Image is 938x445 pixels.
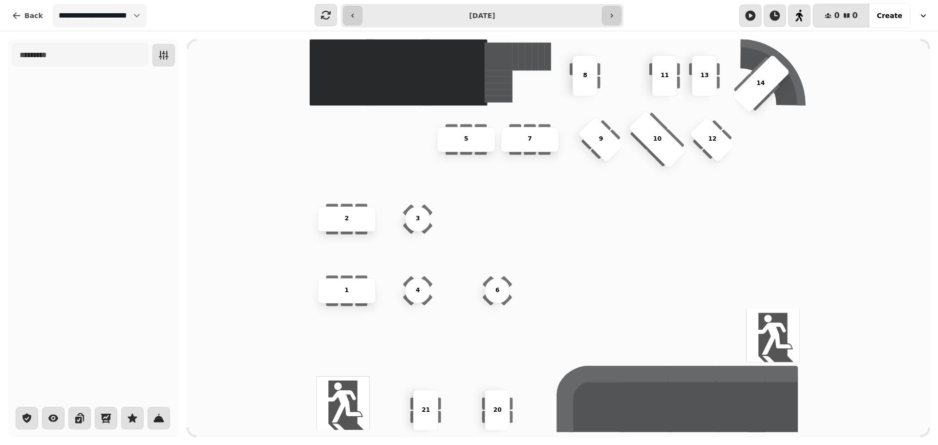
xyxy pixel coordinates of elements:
span: 0 [853,12,858,20]
p: 11 [661,71,669,80]
span: Create [877,12,902,19]
p: 10 [653,135,661,144]
p: 1 [344,286,349,295]
button: 00 [813,4,869,27]
p: 5 [464,135,469,144]
p: 9 [599,135,603,144]
p: 4 [416,286,420,295]
p: 7 [528,135,532,144]
p: 2 [344,214,349,223]
p: 3 [416,214,420,223]
button: Create [869,4,910,27]
p: 6 [495,286,500,295]
span: 0 [834,12,839,20]
p: 13 [700,71,708,80]
button: Back [4,4,51,27]
p: 21 [422,405,430,414]
span: Back [24,12,43,19]
p: 8 [583,71,587,80]
p: 14 [757,79,765,88]
p: 20 [493,405,502,414]
p: 12 [708,135,717,144]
